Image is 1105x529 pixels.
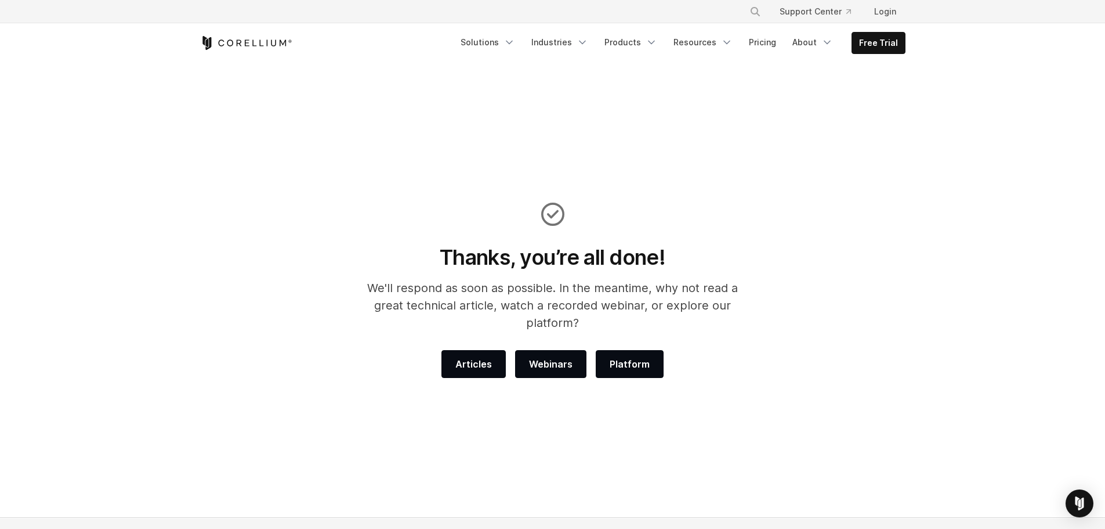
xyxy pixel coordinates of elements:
h1: Thanks, you’re all done! [352,244,753,270]
a: Platform [596,350,664,378]
a: Resources [666,32,740,53]
a: Solutions [454,32,522,53]
a: Corellium Home [200,36,292,50]
span: Articles [455,357,492,371]
div: Navigation Menu [736,1,905,22]
a: Webinars [515,350,586,378]
div: Open Intercom Messenger [1066,490,1093,517]
a: Articles [441,350,506,378]
div: Navigation Menu [454,32,905,54]
a: Industries [524,32,595,53]
a: About [785,32,840,53]
span: Webinars [529,357,573,371]
span: Platform [610,357,650,371]
a: Support Center [770,1,860,22]
a: Products [597,32,664,53]
a: Login [865,1,905,22]
button: Search [745,1,766,22]
a: Free Trial [852,33,905,53]
a: Pricing [742,32,783,53]
p: We'll respond as soon as possible. In the meantime, why not read a great technical article, watch... [352,279,753,332]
